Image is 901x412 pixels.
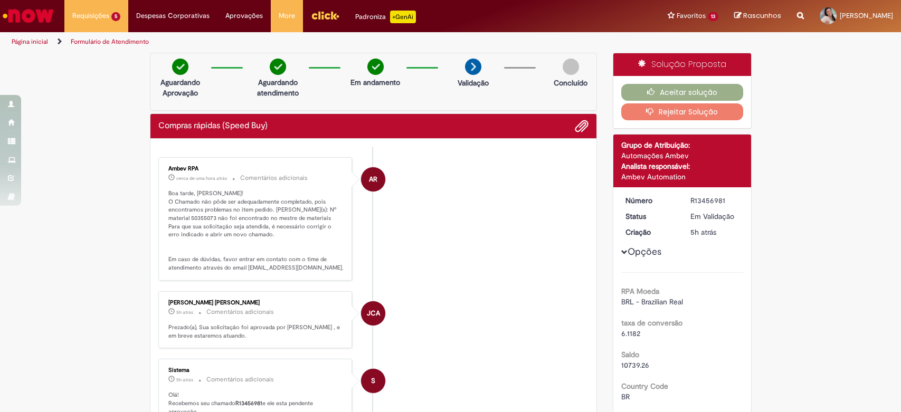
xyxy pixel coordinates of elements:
img: arrow-next.png [465,59,481,75]
img: click_logo_yellow_360x200.png [311,7,339,23]
div: R13456981 [690,195,739,206]
p: Aguardando atendimento [252,77,304,98]
span: Aprovações [225,11,263,21]
span: cerca de uma hora atrás [176,175,227,181]
span: 5h atrás [176,309,193,315]
div: Ambev Automation [621,171,743,182]
small: Comentários adicionais [240,174,308,183]
button: Adicionar anexos [575,119,589,133]
span: S [371,368,375,394]
div: Automações Ambev [621,150,743,161]
span: Requisições [72,11,109,21]
button: Rejeitar Solução [621,103,743,120]
time: 28/08/2025 11:06:45 [690,227,716,237]
b: taxa de conversão [621,318,682,328]
p: Prezado(a), Sua solicitação foi aprovada por [PERSON_NAME] , e em breve estaremos atuando. [168,323,344,340]
span: 5h atrás [690,227,716,237]
div: Sistema [168,367,344,373]
img: ServiceNow [1,5,55,26]
div: 28/08/2025 11:06:45 [690,227,739,237]
span: 5 [111,12,120,21]
div: Em Validação [690,211,739,222]
h2: Compras rápidas (Speed Buy) Histórico de tíquete [158,121,268,131]
span: AR [369,167,377,192]
span: 6.1182 [621,329,640,338]
dt: Status [618,211,682,222]
img: check-circle-green.png [270,59,286,75]
div: Analista responsável: [621,161,743,171]
small: Comentários adicionais [206,375,274,384]
span: JCA [367,301,380,326]
dt: Número [618,195,682,206]
span: Favoritos [677,11,706,21]
b: Country Code [621,381,668,391]
time: 28/08/2025 15:01:16 [176,175,227,181]
b: R13456981 [235,399,262,407]
ul: Trilhas de página [8,32,593,52]
p: Boa tarde, [PERSON_NAME]! O Chamado não pôde ser adequadamente completado, pois encontramos probl... [168,189,344,272]
p: Em andamento [350,77,400,88]
span: 5h atrás [176,377,193,383]
span: [PERSON_NAME] [840,11,893,20]
div: Julia Casellatto Antonioli [361,301,385,325]
div: Ambev RPA [168,166,344,172]
div: System [361,369,385,393]
time: 28/08/2025 11:40:58 [176,309,193,315]
a: Formulário de Atendimento [71,37,149,46]
b: Saldo [621,350,639,359]
span: BR [621,392,630,401]
img: img-circle-grey.png [563,59,579,75]
span: BRL - Brazilian Real [621,297,683,306]
div: Grupo de Atribuição: [621,140,743,150]
p: Concluído [554,78,587,88]
img: check-circle-green.png [367,59,384,75]
div: [PERSON_NAME] [PERSON_NAME] [168,300,344,306]
p: +GenAi [390,11,416,23]
small: Comentários adicionais [206,308,274,317]
span: More [279,11,295,21]
dt: Criação [618,227,682,237]
div: Solução Proposta [613,53,751,76]
div: Ambev RPA [361,167,385,191]
p: Validação [458,78,489,88]
a: Rascunhos [734,11,781,21]
span: 10739.26 [621,360,649,370]
b: RPA Moeda [621,286,659,296]
p: Aguardando Aprovação [155,77,206,98]
div: Padroniza [355,11,416,23]
span: 13 [708,12,718,21]
span: Despesas Corporativas [136,11,210,21]
button: Aceitar solução [621,84,743,101]
img: check-circle-green.png [172,59,188,75]
a: Página inicial [12,37,48,46]
span: Rascunhos [743,11,781,21]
